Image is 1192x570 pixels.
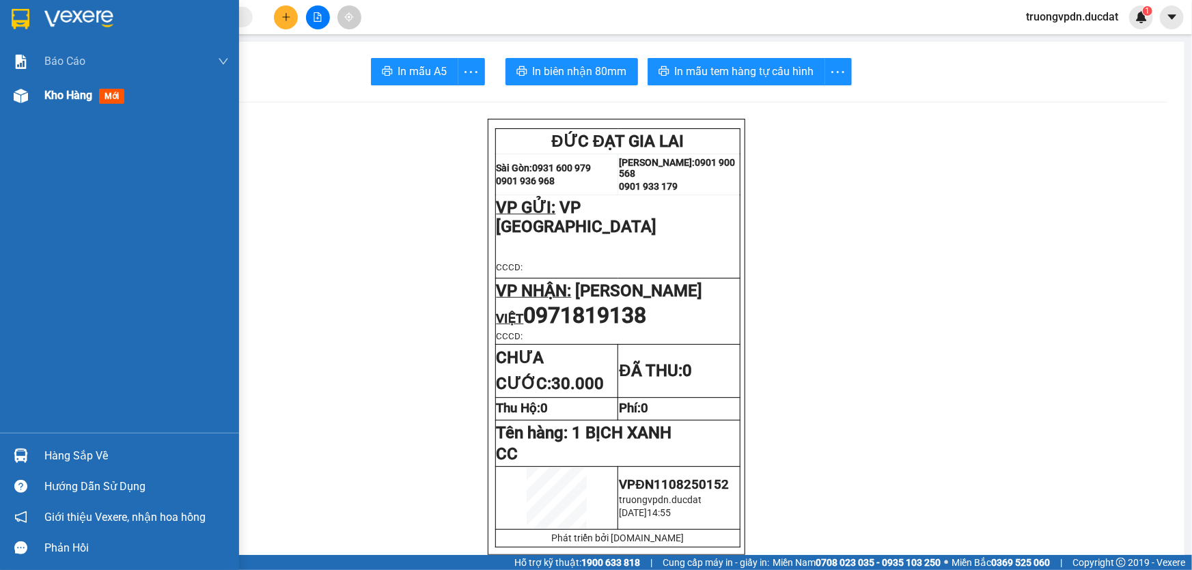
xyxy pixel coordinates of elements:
strong: 0708 023 035 - 0935 103 250 [816,557,941,568]
strong: Phí: [619,401,648,416]
span: Báo cáo [44,53,85,70]
span: question-circle [14,480,27,493]
strong: CHƯA CƯỚC: [497,348,605,393]
span: message [14,541,27,554]
span: VPĐN1108250152 [619,477,728,492]
span: CCCD: [497,262,523,272]
strong: 0369 525 060 [991,557,1050,568]
span: In mẫu tem hàng tự cấu hình [675,63,814,80]
strong: 0901 900 568 [619,157,735,179]
button: printerIn mẫu A5 [371,58,458,85]
span: plus [281,12,291,22]
span: In mẫu A5 [398,63,447,80]
span: copyright [1116,558,1126,567]
span: printer [659,66,669,79]
span: Miền Bắc [952,555,1050,570]
span: VIỆT [497,311,524,326]
img: icon-new-feature [1135,11,1148,23]
span: caret-down [1166,11,1178,23]
span: notification [14,511,27,524]
span: VP NHẬN: [497,281,572,300]
span: Tên hàng: [497,423,672,442]
span: 14:55 [647,507,671,518]
button: aim [337,5,361,29]
span: mới [99,89,124,104]
span: VP [GEOGRAPHIC_DATA] [9,85,169,124]
span: ĐỨC ĐẠT GIA LAI [54,13,186,32]
button: file-add [306,5,330,29]
span: down [218,56,229,67]
strong: [PERSON_NAME]: [122,38,207,51]
button: more [824,58,852,85]
strong: ĐÃ THU: [619,361,691,380]
strong: 0901 900 568 [122,38,232,64]
span: ⚪️ [944,560,948,565]
span: Hỗ trợ kỹ thuật: [514,555,640,570]
span: CC [497,444,518,464]
button: printerIn mẫu tem hàng tự cấu hình [648,58,825,85]
button: caret-down [1160,5,1184,29]
span: [PERSON_NAME] [576,281,703,300]
strong: 0901 933 179 [619,181,678,192]
span: VP [GEOGRAPHIC_DATA] [497,198,657,236]
strong: 0931 600 979 [50,45,117,58]
strong: 1900 633 818 [581,557,640,568]
span: 0971819138 [524,302,647,328]
span: CCCD: [497,331,523,341]
span: printer [516,66,527,79]
span: Kho hàng [44,89,92,102]
strong: Thu Hộ: [497,401,549,416]
span: 0 [682,361,692,380]
span: Giới thiệu Vexere, nhận hoa hồng [44,509,206,526]
span: VP GỬI: [9,85,68,104]
span: printer [382,66,393,79]
img: warehouse-icon [14,448,28,463]
span: [DATE] [619,507,647,518]
span: Miền Nam [773,555,941,570]
img: solution-icon [14,55,28,69]
span: 1 BỊCH XANH [572,423,672,442]
strong: Sài Gòn: [9,45,50,58]
span: more [458,63,484,81]
span: VP GỬI: [497,198,556,217]
img: warehouse-icon [14,89,28,103]
td: Phát triển bởi [DOMAIN_NAME] [495,529,740,547]
strong: 0931 600 979 [533,162,592,173]
span: truongvpdn.ducdat [619,494,702,505]
button: more [458,58,485,85]
strong: 0901 933 179 [122,66,189,79]
strong: 0901 936 968 [9,60,76,73]
sup: 1 [1143,6,1152,16]
strong: [PERSON_NAME]: [619,157,695,168]
div: Hàng sắp về [44,446,229,466]
span: | [1060,555,1062,570]
span: 30.000 [552,374,605,393]
span: 0 [541,401,549,416]
span: | [650,555,652,570]
strong: 0901 936 968 [497,175,555,186]
button: printerIn biên nhận 80mm [505,58,638,85]
span: Cung cấp máy in - giấy in: [663,555,769,570]
span: truongvpdn.ducdat [1015,8,1129,25]
div: Phản hồi [44,538,229,558]
div: Hướng dẫn sử dụng [44,476,229,497]
span: aim [344,12,354,22]
span: more [825,63,851,81]
span: 0 [641,401,648,416]
span: 1 [1145,6,1150,16]
span: file-add [313,12,322,22]
span: ĐỨC ĐẠT GIA LAI [552,132,684,151]
img: logo-vxr [12,9,29,29]
span: In biên nhận 80mm [533,63,627,80]
strong: Sài Gòn: [497,162,533,173]
button: plus [274,5,298,29]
